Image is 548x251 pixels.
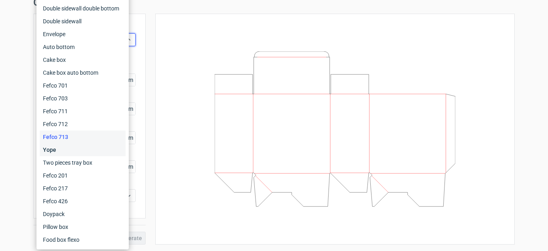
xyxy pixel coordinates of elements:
div: Double sidewall [40,15,126,28]
div: Food box flexo [40,233,126,246]
div: Auto bottom [40,41,126,53]
div: Yope [40,143,126,156]
div: Double sidewall double bottom [40,2,126,15]
div: Fefco 703 [40,92,126,105]
div: Fefco 701 [40,79,126,92]
div: Fefco 712 [40,118,126,131]
div: Fefco 201 [40,169,126,182]
div: Fefco 217 [40,182,126,195]
div: Cake box [40,53,126,66]
div: Fefco 426 [40,195,126,208]
div: Cake box auto bottom [40,66,126,79]
div: Two pieces tray box [40,156,126,169]
div: Envelope [40,28,126,41]
div: Doypack [40,208,126,220]
div: Pillow box [40,220,126,233]
div: Fefco 713 [40,131,126,143]
div: Fefco 711 [40,105,126,118]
